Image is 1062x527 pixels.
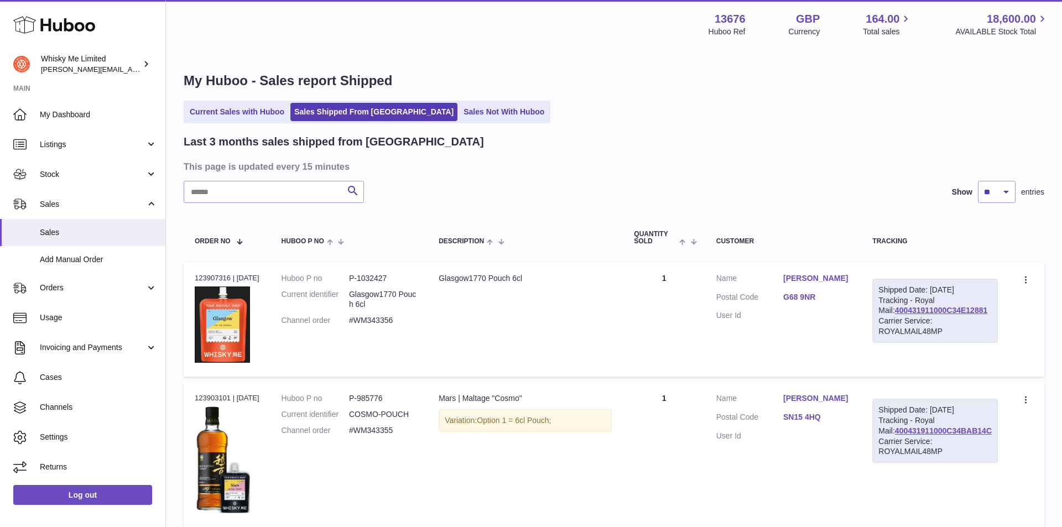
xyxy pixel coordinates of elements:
[290,103,457,121] a: Sales Shipped From [GEOGRAPHIC_DATA]
[41,54,140,75] div: Whisky Me Limited
[783,393,850,404] a: [PERSON_NAME]
[716,431,783,441] dt: User Id
[460,103,548,121] a: Sales Not With Huboo
[872,238,998,245] div: Tracking
[349,425,417,436] dd: #WM343355
[878,316,992,337] div: Carrier Service: ROYALMAIL48MP
[863,27,912,37] span: Total sales
[282,273,349,284] dt: Huboo P no
[783,292,850,302] a: G68 9NR
[623,262,705,377] td: 1
[40,227,157,238] span: Sales
[634,231,676,245] span: Quantity Sold
[184,160,1042,173] h3: This page is updated every 15 minutes
[716,238,851,245] div: Customer
[872,399,998,463] div: Tracking - Royal Mail:
[439,409,612,432] div: Variation:
[186,103,288,121] a: Current Sales with Huboo
[623,382,705,527] td: 1
[40,342,145,353] span: Invoicing and Payments
[955,12,1049,37] a: 18,600.00 AVAILABLE Stock Total
[439,238,484,245] span: Description
[282,238,324,245] span: Huboo P no
[13,56,30,72] img: frances@whiskyshop.com
[195,393,259,403] div: 123903101 | [DATE]
[439,393,612,404] div: Mars | Maltage "Cosmo"
[477,416,551,425] span: Option 1 = 6cl Pouch;
[195,238,231,245] span: Order No
[40,462,157,472] span: Returns
[349,315,417,326] dd: #WM343356
[40,372,157,383] span: Cases
[40,254,157,265] span: Add Manual Order
[40,432,157,442] span: Settings
[987,12,1036,27] span: 18,600.00
[40,139,145,150] span: Listings
[878,405,992,415] div: Shipped Date: [DATE]
[716,292,783,305] dt: Postal Code
[282,425,349,436] dt: Channel order
[41,65,222,74] span: [PERSON_NAME][EMAIL_ADDRESS][DOMAIN_NAME]
[783,273,850,284] a: [PERSON_NAME]
[40,169,145,180] span: Stock
[40,312,157,323] span: Usage
[716,273,783,286] dt: Name
[13,485,152,505] a: Log out
[40,402,157,413] span: Channels
[195,273,259,283] div: 123907316 | [DATE]
[282,409,349,420] dt: Current identifier
[878,285,992,295] div: Shipped Date: [DATE]
[783,412,850,422] a: SN15 4HQ
[349,393,417,404] dd: P-985776
[439,273,612,284] div: Glasgow1770 Pouch 6cl
[282,315,349,326] dt: Channel order
[40,283,145,293] span: Orders
[1021,187,1044,197] span: entries
[952,187,972,197] label: Show
[878,436,992,457] div: Carrier Service: ROYALMAIL48MP
[195,286,250,363] img: 1739788880.jpg
[863,12,912,37] a: 164.00 Total sales
[184,72,1044,90] h1: My Huboo - Sales report Shipped
[40,199,145,210] span: Sales
[40,109,157,120] span: My Dashboard
[895,306,987,315] a: 400431911000C34E12881
[866,12,899,27] span: 164.00
[349,289,417,310] dd: Glasgow1770 Pouch 6cl
[955,27,1049,37] span: AVAILABLE Stock Total
[872,279,998,343] div: Tracking - Royal Mail:
[282,289,349,310] dt: Current identifier
[282,393,349,404] dt: Huboo P no
[716,412,783,425] dt: Postal Code
[709,27,746,37] div: Huboo Ref
[716,310,783,321] dt: User Id
[789,27,820,37] div: Currency
[195,406,250,513] img: Packcutoutcosmo.png
[895,426,992,435] a: 400431911000C34BAB14C
[716,393,783,406] dt: Name
[796,12,820,27] strong: GBP
[349,273,417,284] dd: P-1032427
[715,12,746,27] strong: 13676
[349,409,417,420] dd: COSMO-POUCH
[184,134,484,149] h2: Last 3 months sales shipped from [GEOGRAPHIC_DATA]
